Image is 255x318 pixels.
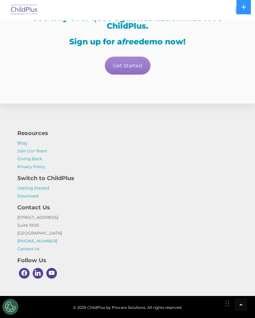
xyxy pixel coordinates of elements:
[11,14,244,30] h3: See why over 1,600 agencies nationwide love ChildPlus.
[17,156,42,162] a: Giving Back
[17,267,31,281] a: Facebook
[6,304,249,312] span: © 2025 ChildPlus by Procare Solutions. All rights reserved.
[225,294,229,313] div: Drag
[17,247,39,252] a: Contact Us
[17,129,238,138] h4: Resources
[17,149,47,154] a: Join Our Team
[17,194,39,199] a: Download
[45,267,59,281] a: Youtube
[31,267,45,281] a: Linkedin
[17,174,238,183] h4: Switch to ChildPlus
[105,57,150,75] a: Get Started
[3,299,18,315] button: Cookies Settings
[122,37,139,47] em: free
[17,164,45,169] a: Privacy Policy
[11,38,244,46] h3: Sign up for a demo now!
[17,214,238,253] p: [STREET_ADDRESS] Suite 1000 [GEOGRAPHIC_DATA]
[17,203,238,212] h4: Contact Us
[17,256,238,265] h4: Follow Us
[17,186,49,191] a: Getting Started
[17,239,57,244] a: [PHONE_NUMBER]
[9,3,39,18] img: ChildPlus by Procare Solutions
[224,288,255,318] iframe: Chat Widget
[17,141,27,146] a: Blog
